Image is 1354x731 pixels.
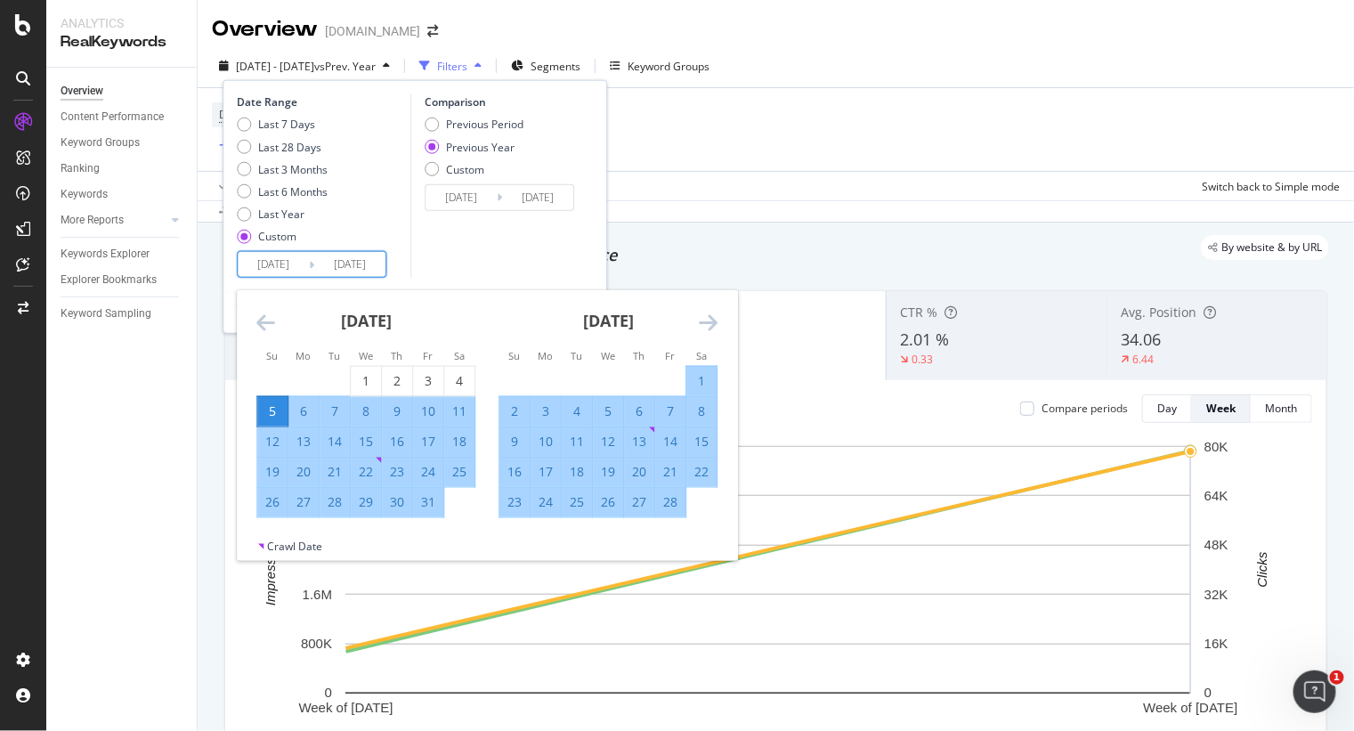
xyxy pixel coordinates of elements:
div: Comparison [425,94,580,110]
td: Selected. Thursday, January 23, 2025 [382,457,413,487]
div: 18 [562,463,592,481]
td: Choose Wednesday, January 1, 2025 as your check-out date. It’s available. [351,366,382,396]
button: Add Filter [212,135,283,157]
div: Last 6 Months [258,184,328,199]
div: 8 [351,402,381,420]
small: Th [633,349,645,362]
div: 6.44 [1132,352,1154,367]
div: 17 [413,433,443,451]
td: Selected as start date. Sunday, January 5, 2025 [257,396,288,426]
div: Explorer Bookmarks [61,271,157,289]
td: Selected. Friday, January 10, 2025 [413,396,444,426]
td: Selected. Monday, February 24, 2025 [531,487,562,517]
button: Segments [504,52,588,80]
td: Selected. Saturday, January 11, 2025 [444,396,475,426]
div: [DOMAIN_NAME] [325,22,420,40]
div: 10 [413,402,443,420]
td: Selected. Tuesday, January 28, 2025 [320,487,351,517]
td: Selected. Thursday, February 13, 2025 [624,426,655,457]
td: Selected. Friday, February 28, 2025 [655,487,686,517]
div: Keyword Sampling [61,305,151,323]
td: Choose Friday, January 3, 2025 as your check-out date. It’s available. [413,366,444,396]
div: 12 [593,433,623,451]
button: Keyword Groups [603,52,717,80]
div: Switch back to Simple mode [1202,179,1340,194]
div: 26 [257,493,288,511]
div: Last 7 Days [237,117,328,132]
strong: [DATE] [583,310,634,331]
text: Impressions [263,533,278,605]
div: 10 [531,433,561,451]
div: 23 [382,463,412,481]
td: Selected. Tuesday, February 25, 2025 [562,487,593,517]
td: Selected. Tuesday, February 11, 2025 [562,426,593,457]
div: More Reports [61,211,124,230]
div: 6 [288,402,319,420]
text: 0 [1204,686,1212,701]
td: Selected. Friday, February 7, 2025 [655,396,686,426]
button: Switch back to Simple mode [1195,172,1340,200]
td: Selected. Monday, February 17, 2025 [531,457,562,487]
td: Selected. Monday, February 10, 2025 [531,426,562,457]
div: 19 [257,463,288,481]
td: Selected. Monday, January 20, 2025 [288,457,320,487]
text: 48K [1204,538,1228,553]
text: Clicks [1254,551,1269,587]
div: arrow-right-arrow-left [427,25,438,37]
div: 16 [499,463,530,481]
td: Selected. Wednesday, February 19, 2025 [593,457,624,487]
td: Selected. Tuesday, January 14, 2025 [320,426,351,457]
div: Last Year [258,207,304,222]
td: Selected. Tuesday, January 21, 2025 [320,457,351,487]
div: Crawl Date [267,539,322,554]
div: 17 [531,463,561,481]
div: 21 [655,463,685,481]
div: 4 [444,372,474,390]
td: Selected. Wednesday, February 5, 2025 [593,396,624,426]
td: Selected. Sunday, February 16, 2025 [499,457,531,487]
button: [DATE] - [DATE]vsPrev. Year [212,52,397,80]
span: vs Prev. Year [314,59,376,74]
div: 8 [686,402,717,420]
text: 800K [301,636,332,651]
div: Last 28 Days [237,139,328,154]
div: 11 [562,433,592,451]
div: Custom [237,229,328,244]
small: Mo [296,349,311,362]
td: Selected. Saturday, February 15, 2025 [686,426,718,457]
div: 15 [686,433,717,451]
text: Week of [DATE] [1143,701,1237,716]
a: More Reports [61,211,166,230]
a: Overview [61,82,184,101]
td: Selected. Monday, January 6, 2025 [288,396,320,426]
a: Keywords [61,185,184,204]
td: Selected. Wednesday, January 15, 2025 [351,426,382,457]
td: Selected. Monday, February 3, 2025 [531,396,562,426]
a: Explorer Bookmarks [61,271,184,289]
div: 23 [499,493,530,511]
td: Selected. Wednesday, January 8, 2025 [351,396,382,426]
small: Sa [454,349,465,362]
div: Keyword Groups [628,59,709,74]
td: Selected. Tuesday, January 7, 2025 [320,396,351,426]
div: 1 [686,372,717,390]
div: 26 [593,493,623,511]
div: 0.33 [912,352,933,367]
div: 22 [351,463,381,481]
text: 1.6M [303,587,332,602]
small: Th [391,349,402,362]
div: Overview [212,14,318,45]
div: 5 [257,402,288,420]
div: Previous Period [446,117,523,132]
div: 2 [499,402,530,420]
td: Selected. Wednesday, January 29, 2025 [351,487,382,517]
td: Selected. Monday, January 27, 2025 [288,487,320,517]
div: Last 3 Months [258,161,328,176]
div: 11 [444,402,474,420]
small: Su [266,349,278,362]
input: End Date [314,252,385,277]
td: Selected. Friday, February 21, 2025 [655,457,686,487]
td: Selected. Sunday, February 23, 2025 [499,487,531,517]
div: 2 [382,372,412,390]
div: 22 [686,463,717,481]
